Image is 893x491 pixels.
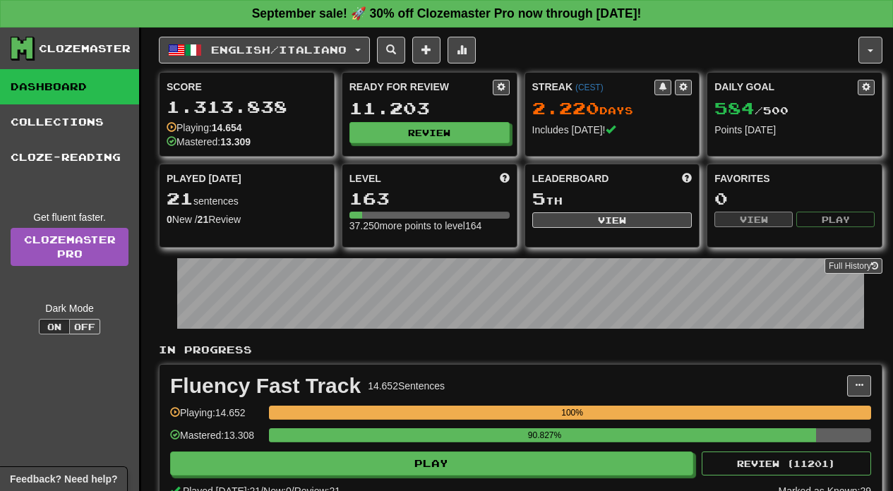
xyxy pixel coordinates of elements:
[532,212,693,228] button: View
[532,188,546,208] span: 5
[167,188,193,208] span: 21
[273,428,816,442] div: 90.827%
[532,99,693,118] div: Day s
[682,171,692,186] span: This week in points, UTC
[212,122,242,133] strong: 14.654
[448,37,476,63] button: More stats
[825,258,882,274] button: Full History
[167,121,242,135] div: Playing:
[532,98,599,118] span: 2.220
[714,212,793,227] button: View
[500,171,510,186] span: Score more points to level up
[349,190,510,207] div: 163
[368,379,445,393] div: 14.652 Sentences
[167,98,327,116] div: 1.313.838
[349,171,381,186] span: Level
[714,190,875,207] div: 0
[167,212,327,226] div: New / Review
[69,319,100,334] button: Off
[220,136,251,147] strong: 13.309
[796,212,875,227] button: Play
[39,42,131,56] div: Clozemaster
[11,228,128,266] a: ClozemasterPro
[170,428,262,451] div: Mastered: 13.308
[10,472,117,486] span: Open feedback widget
[159,37,370,63] button: English/Italiano
[714,104,789,116] span: / 500
[714,123,875,137] div: Points [DATE]
[412,37,440,63] button: Add sentence to collection
[39,319,70,334] button: On
[211,44,347,56] span: English / Italiano
[167,80,327,94] div: Score
[532,171,609,186] span: Leaderboard
[198,214,209,225] strong: 21
[167,190,327,208] div: sentences
[252,6,642,20] strong: September sale! 🚀 30% off Clozemaster Pro now through [DATE]!
[167,135,251,149] div: Mastered:
[714,98,755,118] span: 584
[170,451,693,475] button: Play
[714,80,858,95] div: Daily Goal
[702,451,871,475] button: Review (11201)
[532,123,693,137] div: Includes [DATE]!
[167,171,241,186] span: Played [DATE]
[11,301,128,315] div: Dark Mode
[349,122,510,143] button: Review
[273,406,871,420] div: 100%
[349,99,510,117] div: 11.203
[349,80,493,94] div: Ready for Review
[170,375,361,396] div: Fluency Fast Track
[532,80,655,94] div: Streak
[575,83,604,92] a: (CEST)
[167,214,172,225] strong: 0
[714,171,875,186] div: Favorites
[377,37,405,63] button: Search sentences
[170,406,262,429] div: Playing: 14.652
[532,190,693,208] div: th
[349,219,510,233] div: 37.250 more points to level 164
[11,210,128,224] div: Get fluent faster.
[159,343,882,357] p: In Progress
